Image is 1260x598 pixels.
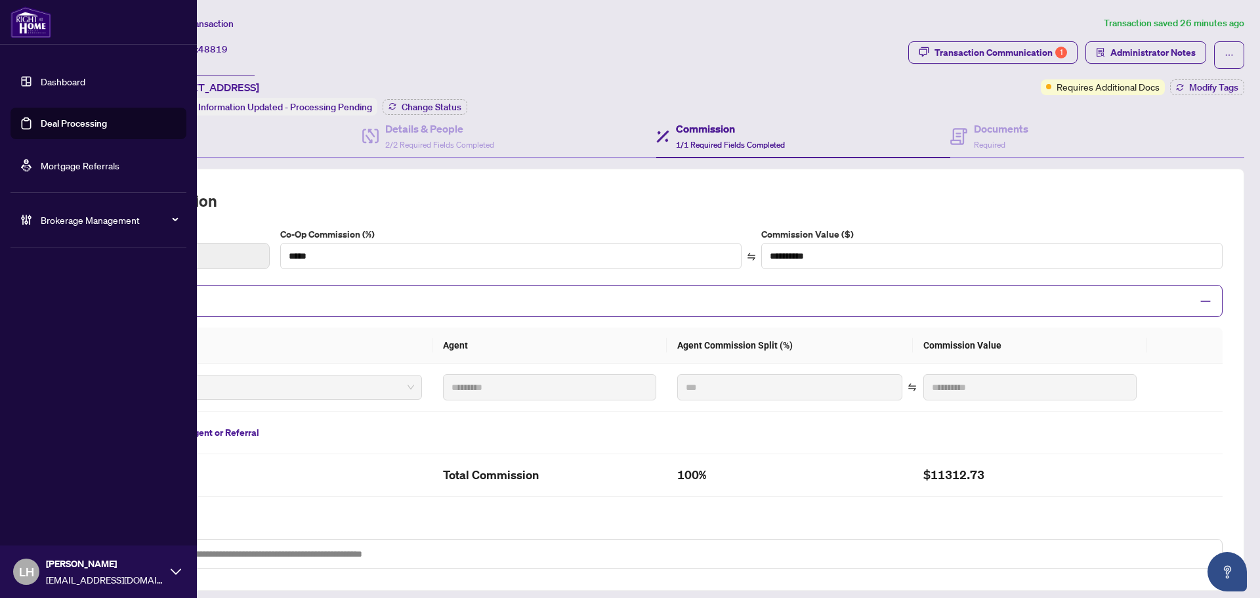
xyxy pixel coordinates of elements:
button: Open asap [1207,552,1247,591]
div: 1 [1055,47,1067,58]
span: ellipsis [1225,51,1234,60]
button: Change Status [383,99,467,115]
label: Commission Notes [90,523,1223,538]
button: Modify Tags [1170,79,1244,95]
h4: Commission [676,121,785,137]
span: Change Status [402,102,461,112]
span: Requires Additional Docs [1057,79,1160,94]
span: LH [19,563,34,581]
span: Information Updated - Processing Pending [198,101,372,113]
th: Agent [432,328,667,364]
span: Primary [108,377,414,397]
span: swap [747,252,756,261]
span: 1/1 Required Fields Completed [676,140,785,150]
span: [PERSON_NAME] [46,557,164,571]
span: minus [1200,295,1211,307]
th: Agent Commission Split (%) [667,328,913,364]
div: Split Commission [90,285,1223,317]
h2: Total Commission [443,465,656,486]
div: Status: [163,98,377,116]
h4: Details & People [385,121,494,137]
span: solution [1096,48,1105,57]
h2: $11312.73 [923,465,1137,486]
a: Deal Processing [41,117,107,129]
span: 2/2 Required Fields Completed [385,140,494,150]
span: [STREET_ADDRESS] [163,79,259,95]
th: Type [90,328,432,364]
div: Transaction Communication [934,42,1067,63]
article: Transaction saved 26 minutes ago [1104,16,1244,31]
button: Administrator Notes [1085,41,1206,64]
h4: Documents [974,121,1028,137]
span: [EMAIL_ADDRESS][DOMAIN_NAME] [46,572,164,587]
span: Brokerage Management [41,213,177,227]
span: swap [908,383,917,392]
span: View Transaction [163,18,234,30]
a: Mortgage Referrals [41,160,119,171]
span: Modify Tags [1189,83,1238,92]
th: Commission Value [913,328,1147,364]
h2: 100% [677,465,902,486]
button: Transaction Communication1 [908,41,1078,64]
a: Dashboard [41,75,85,87]
h2: Total Commission [90,190,1223,211]
span: Administrator Notes [1110,42,1196,63]
span: 48819 [198,43,228,55]
img: logo [10,7,51,38]
span: Required [974,140,1005,150]
label: Co-Op Commission (%) [280,227,742,242]
label: Commission Value ($) [761,227,1223,242]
